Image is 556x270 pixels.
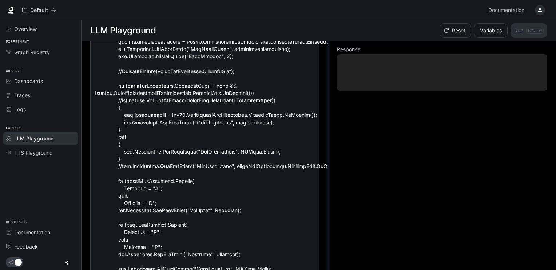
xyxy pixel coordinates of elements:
[3,240,78,253] a: Feedback
[14,135,54,142] span: LLM Playground
[14,48,50,56] span: Graph Registry
[19,3,59,17] button: All workspaces
[3,89,78,102] a: Traces
[3,226,78,239] a: Documentation
[14,243,38,250] span: Feedback
[14,106,26,113] span: Logs
[3,23,78,35] a: Overview
[14,91,30,99] span: Traces
[30,7,48,13] p: Default
[14,25,37,33] span: Overview
[14,229,50,236] span: Documentation
[15,258,22,266] span: Dark mode toggle
[3,132,78,145] a: LLM Playground
[14,77,43,85] span: Dashboards
[3,46,78,59] a: Graph Registry
[488,6,524,15] span: Documentation
[485,3,530,17] a: Documentation
[14,149,53,156] span: TTS Playground
[3,146,78,159] a: TTS Playground
[59,255,75,270] button: Close drawer
[3,75,78,87] a: Dashboards
[3,103,78,116] a: Logs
